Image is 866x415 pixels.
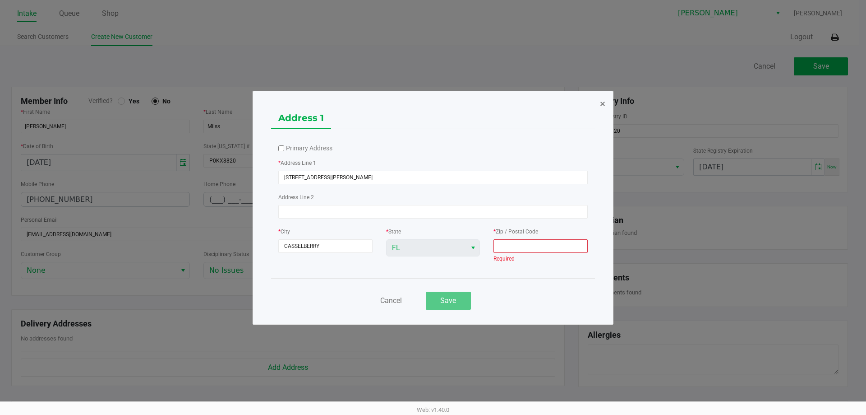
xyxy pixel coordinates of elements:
a: Address 1 [271,107,331,128]
label: Address Line 1 [278,159,316,167]
span: Cancel [380,296,402,305]
input: Primary Address [278,145,284,151]
button: Close [599,98,606,109]
label: State [386,228,401,236]
span: Web: v1.40.0 [417,406,449,413]
label: City [278,228,290,236]
label: Address Line 2 [278,193,314,201]
small: Required [493,256,515,262]
label: Zip / Postal Code [493,228,538,236]
label: Primary Address [286,144,332,153]
span: FL [392,242,461,253]
button: Select [466,240,479,256]
button: Cancel [369,292,412,310]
